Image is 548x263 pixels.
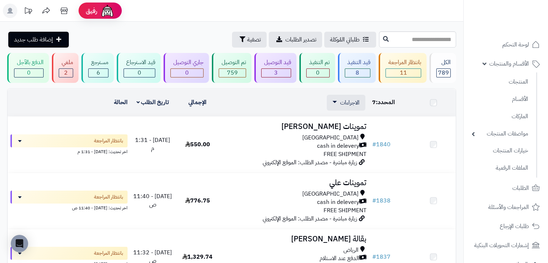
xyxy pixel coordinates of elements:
span: طلبات الإرجاع [500,221,529,231]
span: الطلبات [512,183,529,193]
span: الدفع عند الاستلام [320,254,359,263]
div: 759 [219,69,246,77]
span: 6 [97,68,100,77]
h3: تموينات علي [223,179,366,187]
span: 789 [438,68,449,77]
span: بانتظار المراجعة [94,137,123,144]
div: 11 [386,69,421,77]
a: قيد التوصيل 3 [253,53,298,83]
span: # [372,140,376,149]
div: مسترجع [88,58,108,67]
h3: بقالة [PERSON_NAME] [223,235,366,243]
span: المراجعات والأسئلة [488,202,529,212]
a: قيد التنفيذ 8 [337,53,378,83]
span: بانتظار المراجعة [94,250,123,257]
a: خيارات المنتجات [468,143,532,159]
span: بانتظار المراجعة [94,193,123,201]
div: الكل [436,58,451,67]
span: cash in delevery [317,198,359,206]
a: الأقسام [468,92,532,107]
a: مواصفات المنتجات [468,126,532,142]
div: اخر تحديث: [DATE] - 11:40 ص [10,204,128,211]
span: # [372,253,376,261]
div: قيد التوصيل [261,58,291,67]
div: 3 [262,69,291,77]
a: المنتجات [468,74,532,90]
div: اخر تحديث: [DATE] - 1:31 م [10,147,128,155]
a: تاريخ الطلب [137,98,169,107]
a: الطلبات [468,179,544,197]
div: تم التنفيذ [306,58,330,67]
div: المحدد: [372,98,408,107]
a: الماركات [468,109,532,124]
span: 0 [185,68,189,77]
span: تصفية [247,35,261,44]
span: الرياض [343,246,358,254]
span: 759 [227,68,238,77]
span: 7 [372,98,376,107]
span: إضافة طلب جديد [14,35,53,44]
a: الدفع بالآجل 0 [6,53,50,83]
a: الاجراءات [333,98,360,107]
span: 8 [356,68,359,77]
span: زيارة مباشرة - مصدر الطلب: الموقع الإلكتروني [263,214,357,223]
a: ملغي 2 [50,53,80,83]
div: 6 [89,69,108,77]
span: لوحة التحكم [502,40,529,50]
a: تصدير الطلبات [269,32,322,48]
div: الدفع بالآجل [14,58,44,67]
a: قيد الاسترجاع 0 [115,53,162,83]
a: #1840 [372,140,391,149]
span: [GEOGRAPHIC_DATA] [302,190,358,198]
a: جاري التوصيل 0 [162,53,210,83]
a: مسترجع 6 [80,53,115,83]
span: الأقسام والمنتجات [489,59,529,69]
a: طلباتي المُوكلة [324,32,376,48]
span: زيارة مباشرة - مصدر الطلب: الموقع الإلكتروني [263,158,357,167]
a: تم التنفيذ 0 [298,53,337,83]
span: 0 [316,68,320,77]
span: تصدير الطلبات [285,35,316,44]
span: FREE SHIPMENT [324,150,366,159]
a: #1837 [372,253,391,261]
a: المراجعات والأسئلة [468,199,544,216]
span: FREE SHIPMENT [324,206,366,215]
div: 0 [171,69,203,77]
a: إشعارات التحويلات البنكية [468,237,544,254]
span: 776.75 [185,196,210,205]
div: جاري التوصيل [170,58,204,67]
a: الإجمالي [188,98,206,107]
span: [DATE] - 1:31 م [135,136,170,153]
a: إضافة طلب جديد [8,32,69,48]
a: الحالة [114,98,128,107]
a: الملفات الرقمية [468,160,532,176]
span: 0 [27,68,31,77]
img: logo-2.png [499,13,541,28]
a: بانتظار المراجعة 11 [377,53,428,83]
h3: تموينات [PERSON_NAME] [223,122,366,131]
div: 2 [59,69,73,77]
span: 0 [138,68,141,77]
button: تصفية [232,32,267,48]
span: [DATE] - 11:40 ص [133,192,172,209]
span: 1,329.74 [182,253,213,261]
span: [GEOGRAPHIC_DATA] [302,134,358,142]
span: # [372,196,376,205]
img: ai-face.png [100,4,115,18]
span: 550.00 [185,140,210,149]
a: تحديثات المنصة [19,4,37,20]
span: رفيق [86,6,97,15]
a: طلبات الإرجاع [468,218,544,235]
div: 0 [14,69,43,77]
a: لوحة التحكم [468,36,544,53]
span: 2 [64,68,68,77]
span: 3 [274,68,278,77]
div: 0 [124,69,155,77]
div: قيد التنفيذ [345,58,371,67]
a: #1838 [372,196,391,205]
span: إشعارات التحويلات البنكية [474,240,529,250]
div: تم التوصيل [219,58,246,67]
span: 11 [400,68,407,77]
span: cash in delevery [317,142,359,150]
a: الكل789 [428,53,458,83]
